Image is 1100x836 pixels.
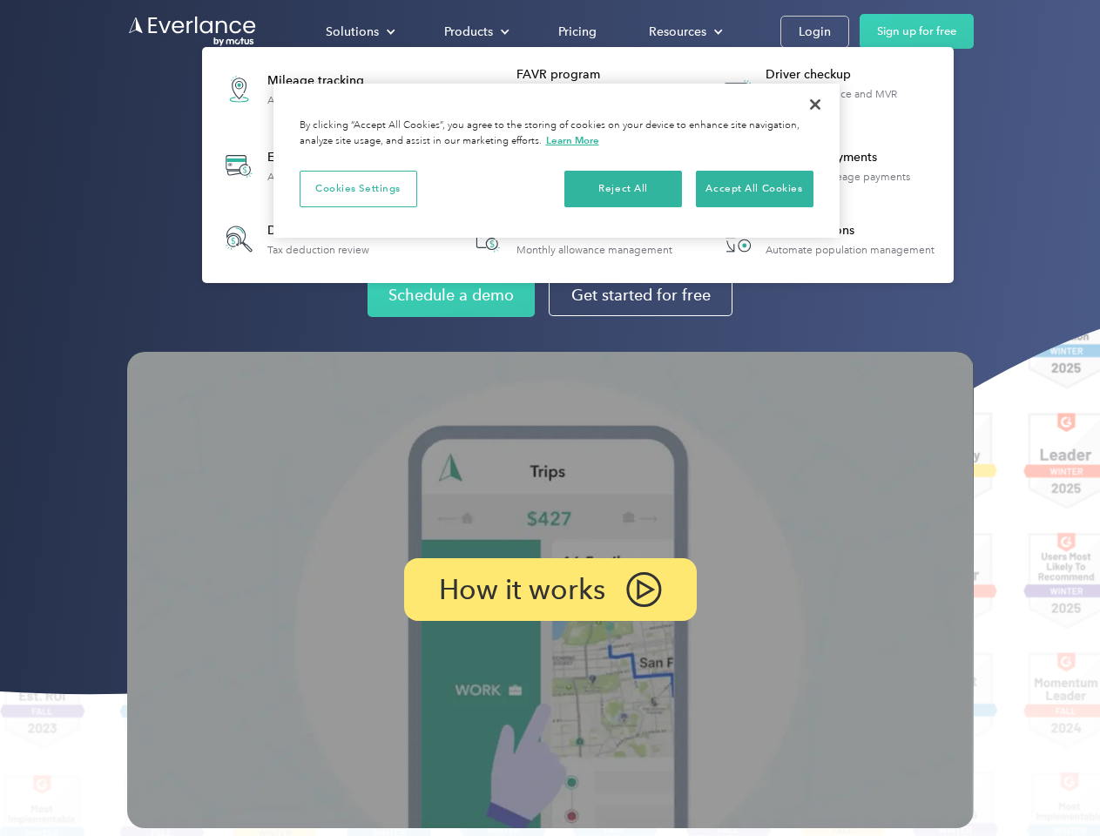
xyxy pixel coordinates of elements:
a: More information about your privacy, opens in a new tab [546,134,599,146]
a: HR IntegrationsAutomate population management [709,211,943,267]
div: Solutions [308,17,409,47]
a: Get started for free [549,274,732,316]
button: Close [796,85,834,124]
a: Schedule a demo [368,273,535,317]
div: Resources [631,17,737,47]
input: Submit [128,104,216,140]
div: Products [427,17,523,47]
a: Go to homepage [127,15,258,48]
div: Automate population management [766,244,935,256]
div: Privacy [273,84,840,238]
a: Sign up for free [860,14,974,49]
div: FAVR program [516,66,695,84]
div: Deduction finder [267,222,369,239]
div: Automatic mileage logs [267,94,381,106]
button: Accept All Cookies [696,171,813,207]
a: Login [780,16,849,48]
div: Driver checkup [766,66,944,84]
div: Pricing [558,21,597,43]
a: FAVR programFixed & Variable Rate reimbursement design & management [460,57,696,121]
button: Cookies Settings [300,171,417,207]
div: Expense tracking [267,149,393,166]
div: Monthly allowance management [516,244,672,256]
nav: Products [202,47,954,283]
div: Products [444,21,493,43]
a: Mileage trackingAutomatic mileage logs [211,57,389,121]
a: Pricing [541,17,614,47]
div: Automatic transaction logs [267,171,393,183]
div: Solutions [326,21,379,43]
div: By clicking “Accept All Cookies”, you agree to the storing of cookies on your device to enhance s... [300,118,813,149]
div: HR Integrations [766,222,935,239]
button: Reject All [564,171,682,207]
a: Driver checkupLicense, insurance and MVR verification [709,57,945,121]
a: Accountable planMonthly allowance management [460,211,681,267]
div: Login [799,21,831,43]
div: Cookie banner [273,84,840,238]
div: Resources [649,21,706,43]
div: Mileage tracking [267,72,381,90]
a: Deduction finderTax deduction review [211,211,378,267]
div: Tax deduction review [267,244,369,256]
a: Expense trackingAutomatic transaction logs [211,134,402,198]
div: License, insurance and MVR verification [766,88,944,112]
p: How it works [439,579,605,600]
